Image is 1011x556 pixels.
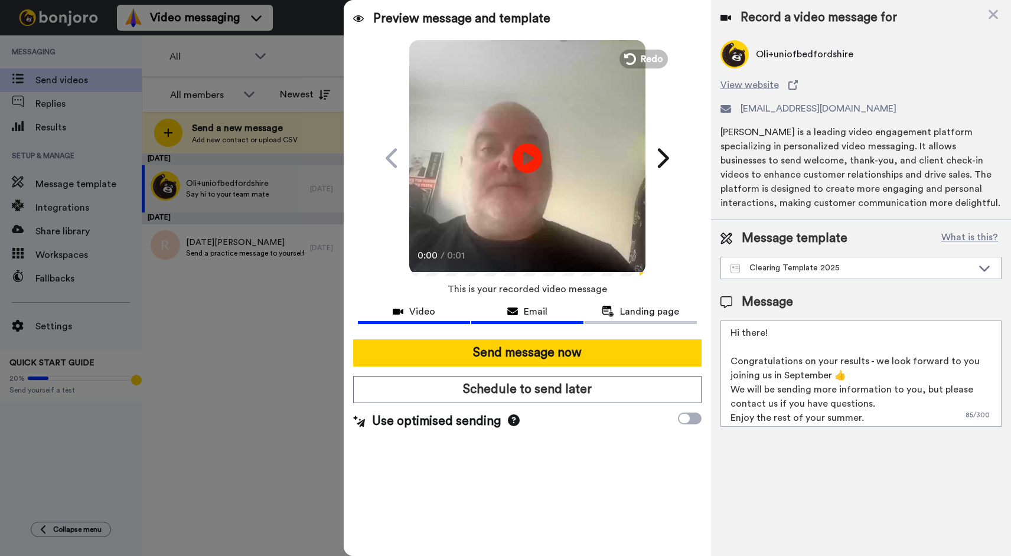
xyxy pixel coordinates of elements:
span: Landing page [620,305,679,319]
a: View website [720,78,1002,92]
button: What is this? [938,230,1002,247]
div: [PERSON_NAME] is a leading video engagement platform specializing in personalized video messaging... [720,125,1002,210]
div: Clearing Template 2025 [730,262,973,274]
span: Video [409,305,435,319]
span: Message template [742,230,847,247]
span: 0:01 [447,248,468,263]
img: Message-temps.svg [730,264,741,273]
span: Message [742,293,793,311]
span: View website [720,78,779,92]
span: 0:00 [418,248,438,263]
textarea: Hi there! Congratulations on your results - we look forward to you joining us in September 👍 We w... [720,320,1002,427]
span: This is your recorded video message [448,276,607,302]
span: [EMAIL_ADDRESS][DOMAIN_NAME] [741,102,896,116]
span: Email [524,305,547,319]
span: Use optimised sending [372,413,501,430]
span: / [441,248,445,263]
button: Send message now [353,339,701,367]
button: Schedule to send later [353,376,701,403]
